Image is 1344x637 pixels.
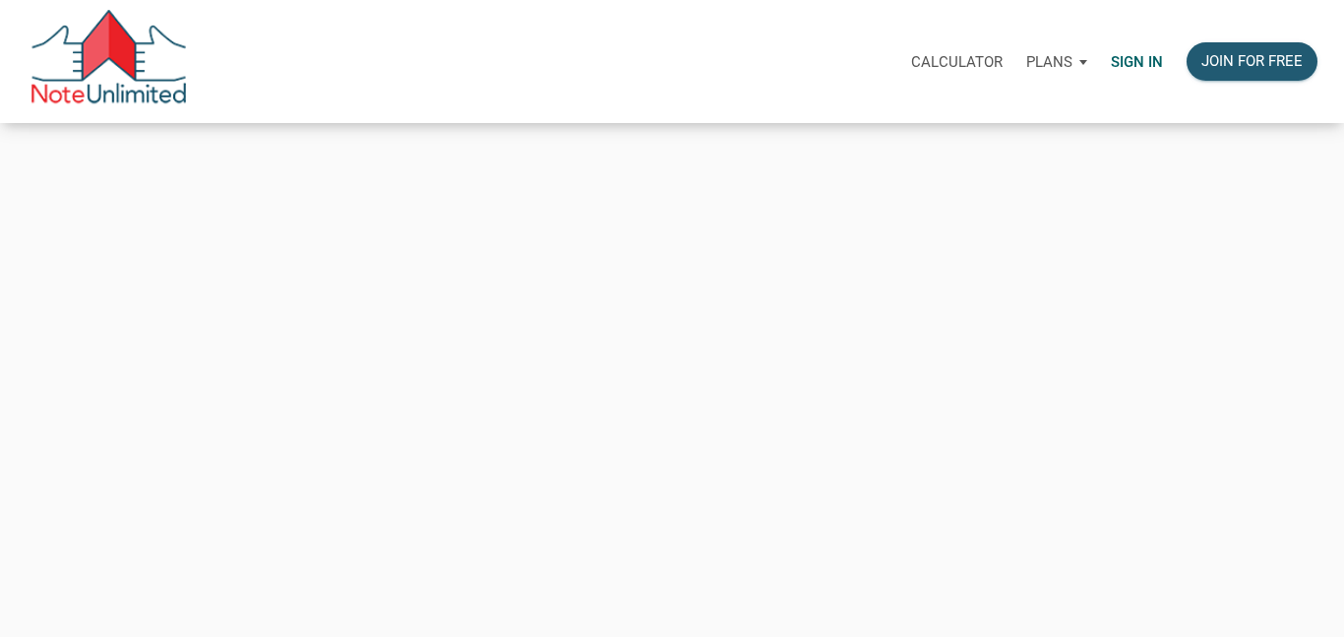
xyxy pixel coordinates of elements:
a: Plans [1014,31,1099,93]
p: Calculator [911,53,1003,71]
button: Join for free [1187,42,1317,81]
div: Join for free [1201,50,1303,73]
button: Plans [1014,32,1099,92]
a: Sign in [1099,31,1175,93]
img: NoteUnlimited [30,10,188,113]
a: Calculator [899,31,1014,93]
a: Join for free [1175,31,1329,93]
p: Plans [1026,53,1072,71]
p: Sign in [1111,53,1163,71]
